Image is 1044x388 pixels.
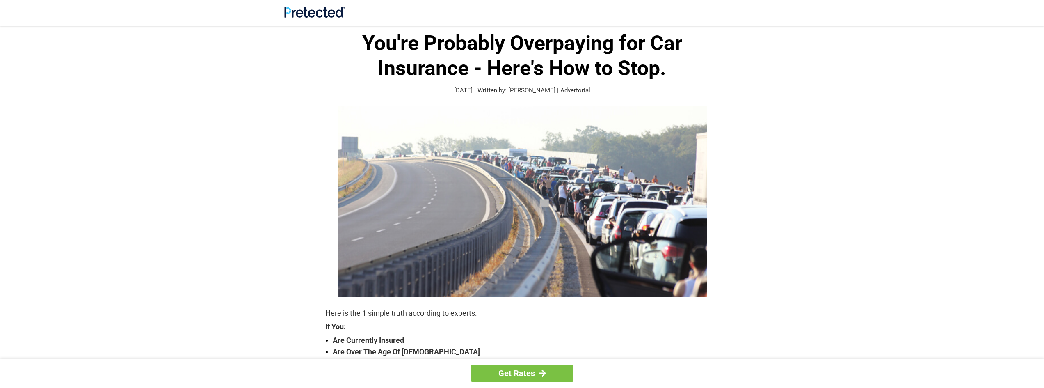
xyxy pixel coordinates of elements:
[471,365,573,382] a: Get Rates
[333,346,719,358] strong: Are Over The Age Of [DEMOGRAPHIC_DATA]
[325,86,719,95] p: [DATE] | Written by: [PERSON_NAME] | Advertorial
[333,335,719,346] strong: Are Currently Insured
[325,31,719,81] h1: You're Probably Overpaying for Car Insurance - Here's How to Stop.
[284,11,345,19] a: Site Logo
[284,7,345,18] img: Site Logo
[325,323,719,331] strong: If You:
[333,358,719,369] strong: Drive Less Than 50 Miles Per Day
[325,308,719,319] p: Here is the 1 simple truth according to experts:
